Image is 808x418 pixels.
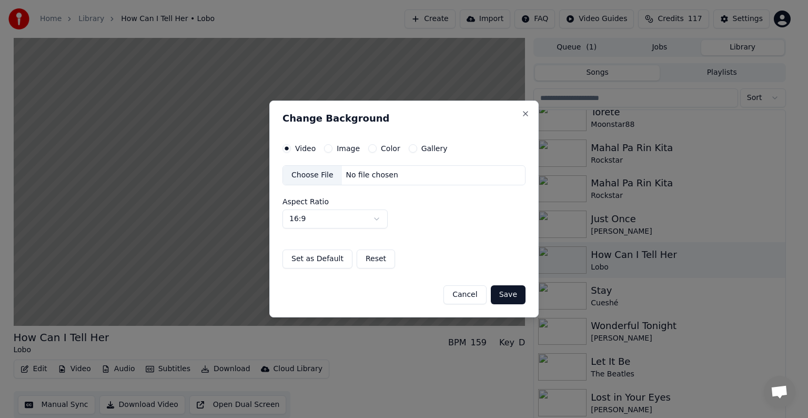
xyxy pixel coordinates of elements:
button: Cancel [443,285,486,304]
button: Reset [357,250,395,268]
label: Color [381,145,400,152]
button: Set as Default [282,250,352,268]
label: Image [337,145,360,152]
button: Save [491,285,526,304]
div: Choose File [283,166,342,185]
div: No file chosen [342,170,402,181]
label: Aspect Ratio [282,198,526,205]
label: Video [295,145,316,152]
label: Gallery [421,145,448,152]
h2: Change Background [282,114,526,123]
